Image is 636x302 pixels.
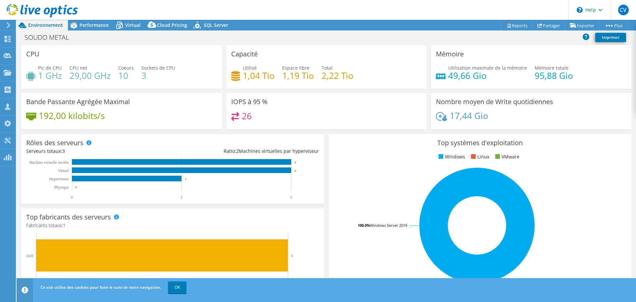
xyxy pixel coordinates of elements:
text: 2 [294,169,296,172]
span: 1 [63,222,66,228]
h3: Capacité [231,50,258,58]
div: Serveurs totaux: [26,148,173,155]
span: Mémoire totale [535,65,568,71]
span: 2 [236,148,239,154]
tspan: Windows Server 2019 [370,223,407,228]
h4: Fabricants totaux: [26,222,319,229]
span: Total [322,65,333,71]
span: 3 [62,148,65,154]
text: Virtuel [58,168,69,173]
h3: CPU [26,50,39,58]
h4: 192,00 kilobits/s [39,112,105,119]
a: Plus [599,20,628,30]
text: 1 [291,254,293,258]
tspan: Machine virtuelle invitée [29,160,69,165]
svg: \n [577,7,583,13]
h3: Bande Passante Agrégée Maximal [26,98,130,105]
span: Espace libre [282,65,309,71]
h4: 3 [141,72,175,79]
text: 0 [75,186,77,189]
h3: Top fabricants des serveurs [26,213,111,221]
h3: Rôles des serveurs [26,139,83,147]
a: Imprimer [595,33,626,42]
span: Coeurs [118,65,134,71]
h4: 1,19 Tio [282,72,314,79]
h1: SOUDO METAL [22,34,79,41]
h4: 1 GHz [38,72,62,79]
text: 1 [181,195,183,200]
h4: 1,04 Tio [243,72,275,79]
div: Ratio: Machines virtuelles par hyperviseur [173,148,319,155]
span: Virtual [125,22,140,28]
text: 1 [185,177,186,181]
span: Ce site utilise des cookies pour faire le suivi de votre navigation. [40,284,161,290]
a: Reports [501,20,533,30]
h3: Top systèmes d'exploitation [334,139,626,147]
h3: Nombre moyen de Write quotidiennes [436,98,553,105]
span: CPU net [70,65,87,71]
h4: 2,22 Tio [322,72,353,79]
h4: 10 [118,72,134,79]
h4: 49,66 Gio [448,72,527,79]
span: Utilisé [243,65,257,71]
tspan: 100.0% [358,223,370,228]
li: Windows [437,153,465,160]
span: Pic de CPU [38,65,62,71]
h3: Mémoire [436,50,464,58]
span: Environnement [28,22,63,28]
h4: 95,88 Gio [535,72,573,79]
text: Hyperviseur [49,177,69,181]
li: Linux [469,153,489,160]
a: Partager [532,20,565,30]
text: 2 [290,195,292,200]
span: Utilisation maximale de la mémoire [448,65,527,71]
h3: IOPS à 95 % [231,98,268,105]
span: SQL Server [204,22,228,28]
h4: 29,00 GHz [70,72,111,79]
text: 0 [71,195,73,200]
h4: 26 [242,112,252,120]
span: CV [618,5,629,15]
a: Exporter [565,20,600,30]
h4: 17,44 Gio [450,112,488,119]
span: Cloud Pricing [157,22,187,28]
text: 2 [294,161,296,164]
li: VMware [494,153,519,160]
a: OK [168,281,186,293]
span: Sockets de CPU [141,65,175,71]
text: Physique [54,185,69,190]
span: Performance [79,22,109,28]
text: Dell [26,254,33,258]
